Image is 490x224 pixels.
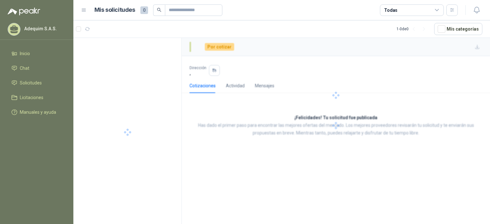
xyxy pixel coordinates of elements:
[24,26,64,31] p: Adequim S.A.S.
[157,8,161,12] span: search
[94,5,135,15] h1: Mis solicitudes
[20,65,29,72] span: Chat
[434,23,482,35] button: Mís categorías
[20,50,30,57] span: Inicio
[8,47,66,60] a: Inicio
[8,62,66,74] a: Chat
[20,94,43,101] span: Licitaciones
[140,6,148,14] span: 0
[8,106,66,118] a: Manuales y ayuda
[8,8,40,15] img: Logo peakr
[384,7,397,14] div: Todas
[8,91,66,104] a: Licitaciones
[20,109,56,116] span: Manuales y ayuda
[397,24,429,34] div: 1 - 0 de 0
[8,77,66,89] a: Solicitudes
[20,79,42,86] span: Solicitudes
